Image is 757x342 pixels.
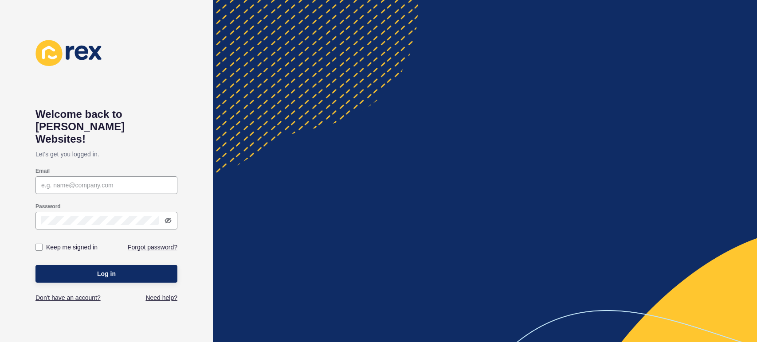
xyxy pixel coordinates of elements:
[35,203,61,210] label: Password
[145,293,177,302] a: Need help?
[128,243,177,252] a: Forgot password?
[97,269,116,278] span: Log in
[35,265,177,283] button: Log in
[46,243,98,252] label: Keep me signed in
[35,167,50,175] label: Email
[41,181,172,190] input: e.g. name@company.com
[35,145,177,163] p: Let's get you logged in.
[35,108,177,145] h1: Welcome back to [PERSON_NAME] Websites!
[35,293,101,302] a: Don't have an account?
